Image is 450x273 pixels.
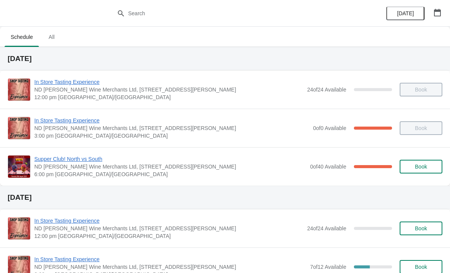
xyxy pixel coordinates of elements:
span: Book [415,264,427,270]
span: In Store Tasting Experience [34,78,303,86]
img: In Store Tasting Experience | ND John Wine Merchants Ltd, 90 Walter Road, Swansea SA1 4QF, UK | 1... [8,217,30,239]
span: Book [415,164,427,170]
span: In Store Tasting Experience [34,117,309,124]
span: 3:00 pm [GEOGRAPHIC_DATA]/[GEOGRAPHIC_DATA] [34,132,309,140]
button: Book [400,160,442,173]
span: [DATE] [397,10,414,16]
img: In Store Tasting Experience | ND John Wine Merchants Ltd, 90 Walter Road, Swansea SA1 4QF, UK | 1... [8,79,30,101]
input: Search [128,6,337,20]
span: 0 of 40 Available [310,164,346,170]
span: All [42,30,61,44]
span: Schedule [5,30,39,44]
span: 7 of 12 Available [310,264,346,270]
h2: [DATE] [8,194,442,201]
span: ND [PERSON_NAME] Wine Merchants Ltd, [STREET_ADDRESS][PERSON_NAME] [34,163,306,170]
span: ND [PERSON_NAME] Wine Merchants Ltd, [STREET_ADDRESS][PERSON_NAME] [34,263,306,271]
span: 6:00 pm [GEOGRAPHIC_DATA]/[GEOGRAPHIC_DATA] [34,170,306,178]
span: ND [PERSON_NAME] Wine Merchants Ltd, [STREET_ADDRESS][PERSON_NAME] [34,86,303,93]
span: ND [PERSON_NAME] Wine Merchants Ltd, [STREET_ADDRESS][PERSON_NAME] [34,225,303,232]
span: 0 of 0 Available [313,125,346,131]
button: [DATE] [386,6,424,20]
span: In Store Tasting Experience [34,255,306,263]
img: In Store Tasting Experience | ND John Wine Merchants Ltd, 90 Walter Road, Swansea SA1 4QF, UK | 3... [8,117,30,139]
span: 12:00 pm [GEOGRAPHIC_DATA]/[GEOGRAPHIC_DATA] [34,93,303,101]
span: Book [415,225,427,231]
h2: [DATE] [8,55,442,63]
span: 24 of 24 Available [307,87,346,93]
img: Supper Club! North vs South | ND John Wine Merchants Ltd, 90 Walter Road, Swansea SA1 4QF, UK | 6... [8,156,30,178]
button: Book [400,222,442,235]
span: 12:00 pm [GEOGRAPHIC_DATA]/[GEOGRAPHIC_DATA] [34,232,303,240]
span: In Store Tasting Experience [34,217,303,225]
span: ND [PERSON_NAME] Wine Merchants Ltd, [STREET_ADDRESS][PERSON_NAME] [34,124,309,132]
span: Supper Club! North vs South [34,155,306,163]
span: 24 of 24 Available [307,225,346,231]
